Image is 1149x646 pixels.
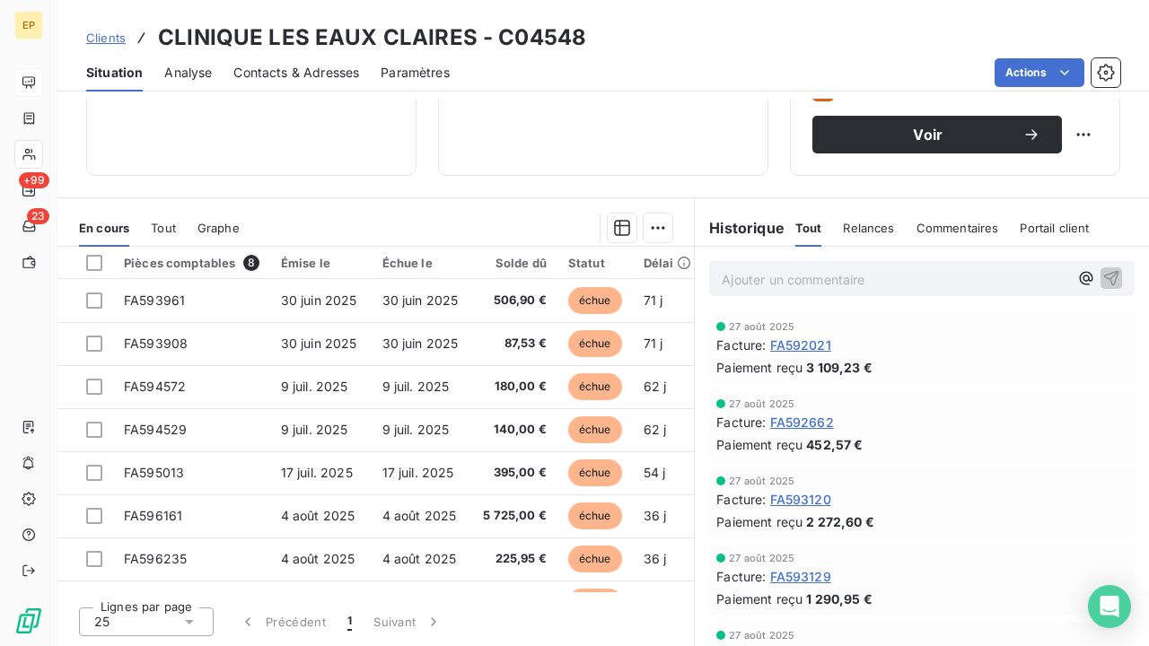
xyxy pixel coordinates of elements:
[124,379,186,394] span: FA594572
[347,613,352,631] span: 1
[483,378,547,396] span: 180,00 €
[716,435,803,454] span: Paiement reçu
[164,64,212,82] span: Analyse
[716,512,803,531] span: Paiement reçu
[770,490,831,509] span: FA593120
[806,358,873,377] span: 3 109,23 €
[158,22,586,54] h3: CLINIQUE LES EAUX CLAIRES - C04548
[716,336,766,354] span: Facture :
[644,465,666,480] span: 54 j
[644,508,667,523] span: 36 j
[281,379,348,394] span: 9 juil. 2025
[79,221,129,235] span: En cours
[281,465,353,480] span: 17 juil. 2025
[27,208,49,224] span: 23
[1088,585,1131,628] div: Open Intercom Messenger
[644,256,692,270] div: Délai
[382,379,450,394] span: 9 juil. 2025
[770,567,831,586] span: FA593129
[568,330,622,357] span: échue
[382,336,459,351] span: 30 juin 2025
[243,255,259,271] span: 8
[716,413,766,432] span: Facture :
[281,336,357,351] span: 30 juin 2025
[729,476,794,486] span: 27 août 2025
[995,58,1084,87] button: Actions
[716,490,766,509] span: Facture :
[151,221,176,235] span: Tout
[716,567,766,586] span: Facture :
[197,221,240,235] span: Graphe
[568,416,622,443] span: échue
[228,603,337,641] button: Précédent
[86,31,126,45] span: Clients
[729,321,794,332] span: 27 août 2025
[382,292,459,308] span: 30 juin 2025
[644,551,667,566] span: 36 j
[568,589,622,615] span: échue
[363,603,453,641] button: Suivant
[483,292,547,310] span: 506,90 €
[568,459,622,486] span: échue
[281,508,355,523] span: 4 août 2025
[729,553,794,563] span: 27 août 2025
[281,551,355,566] span: 4 août 2025
[806,512,874,531] span: 2 272,60 €
[337,603,363,641] button: 1
[124,255,259,271] div: Pièces comptables
[644,336,663,351] span: 71 j
[382,422,450,437] span: 9 juil. 2025
[770,413,834,432] span: FA592662
[382,508,457,523] span: 4 août 2025
[483,335,547,353] span: 87,53 €
[568,546,622,572] span: échue
[729,398,794,409] span: 27 août 2025
[94,613,110,631] span: 25
[568,287,622,314] span: échue
[917,221,999,235] span: Commentaires
[812,116,1062,153] button: Voir
[382,256,462,270] div: Échue le
[382,551,457,566] span: 4 août 2025
[281,422,348,437] span: 9 juil. 2025
[381,64,450,82] span: Paramètres
[568,256,622,270] div: Statut
[834,127,1022,142] span: Voir
[568,373,622,400] span: échue
[806,589,873,608] span: 1 290,95 €
[124,551,187,566] span: FA596235
[483,507,547,525] span: 5 725,00 €
[806,435,863,454] span: 452,57 €
[382,465,454,480] span: 17 juil. 2025
[695,217,785,239] h6: Historique
[729,630,794,641] span: 27 août 2025
[483,464,547,482] span: 395,00 €
[644,292,663,308] span: 71 j
[644,379,667,394] span: 62 j
[124,292,185,308] span: FA593961
[124,465,184,480] span: FA595013
[483,550,547,568] span: 225,95 €
[483,421,547,439] span: 140,00 €
[770,336,831,354] span: FA592021
[14,607,43,635] img: Logo LeanPay
[14,11,43,39] div: EP
[644,422,667,437] span: 62 j
[124,336,188,351] span: FA593908
[716,589,803,608] span: Paiement reçu
[568,502,622,529] span: échue
[86,29,126,47] a: Clients
[843,221,894,235] span: Relances
[86,64,143,82] span: Situation
[483,256,547,270] div: Solde dû
[124,422,187,437] span: FA594529
[281,292,357,308] span: 30 juin 2025
[795,221,822,235] span: Tout
[124,508,182,523] span: FA596161
[281,256,361,270] div: Émise le
[233,64,359,82] span: Contacts & Adresses
[1020,221,1089,235] span: Portail client
[716,358,803,377] span: Paiement reçu
[19,172,49,188] span: +99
